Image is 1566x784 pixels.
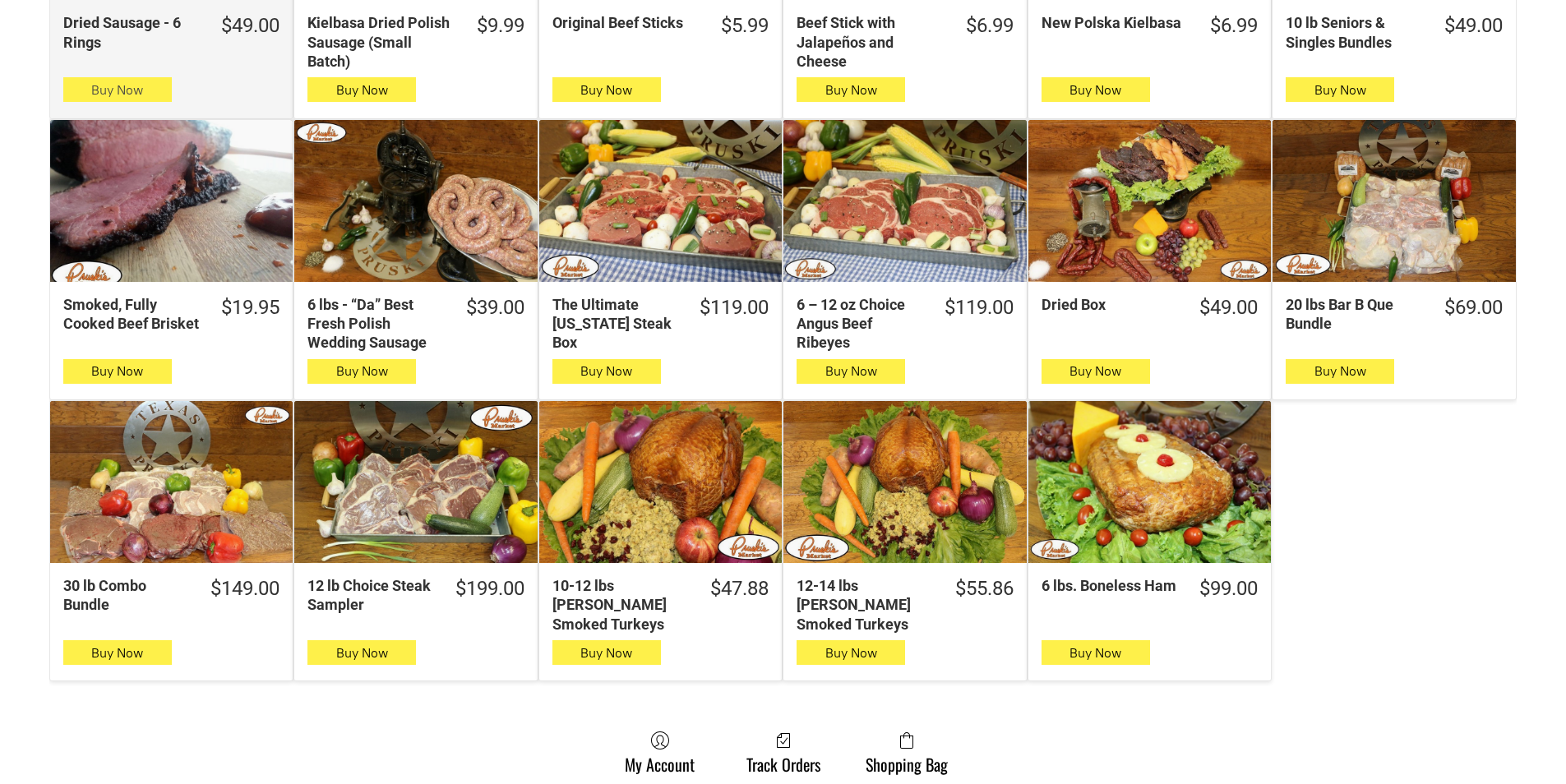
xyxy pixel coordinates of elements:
[797,640,905,665] button: Buy Now
[1444,295,1503,321] div: $69.00
[552,640,661,665] button: Buy Now
[1314,82,1366,98] span: Buy Now
[307,576,433,615] div: 12 lb Choice Steak Sampler
[552,13,700,32] div: Original Beef Sticks
[617,731,703,774] a: My Account
[552,359,661,384] button: Buy Now
[50,295,293,334] a: $19.95Smoked, Fully Cooked Beef Brisket
[221,295,279,321] div: $19.95
[336,645,388,661] span: Buy Now
[945,295,1014,321] div: $119.00
[797,77,905,102] button: Buy Now
[307,295,444,353] div: 6 lbs - “Da” Best Fresh Polish Wedding Sausage
[477,13,524,39] div: $9.99
[1199,295,1258,321] div: $49.00
[1286,13,1422,52] div: 10 lb Seniors & Singles Bundles
[1273,295,1515,334] a: $69.0020 lbs Bar B Que Bundle
[210,576,279,602] div: $149.00
[738,731,829,774] a: Track Orders
[91,363,143,379] span: Buy Now
[1286,359,1394,384] button: Buy Now
[307,77,416,102] button: Buy Now
[825,363,877,379] span: Buy Now
[91,645,143,661] span: Buy Now
[1210,13,1258,39] div: $6.99
[294,13,537,71] a: $9.99Kielbasa Dried Polish Sausage (Small Batch)
[783,401,1026,563] a: 12-14 lbs Pruski&#39;s Smoked Turkeys
[552,295,678,353] div: The Ultimate [US_STATE] Steak Box
[1314,363,1366,379] span: Buy Now
[1273,13,1515,52] a: $49.0010 lb Seniors & Singles Bundles
[294,120,537,282] a: 6 lbs - “Da” Best Fresh Polish Wedding Sausage
[63,576,189,615] div: 30 lb Combo Bundle
[797,295,922,353] div: 6 – 12 oz Choice Angus Beef Ribeyes
[539,120,782,282] a: The Ultimate Texas Steak Box
[1042,640,1150,665] button: Buy Now
[857,731,956,774] a: Shopping Bag
[63,640,172,665] button: Buy Now
[797,359,905,384] button: Buy Now
[455,576,524,602] div: $199.00
[63,359,172,384] button: Buy Now
[294,295,537,353] a: $39.006 lbs - “Da” Best Fresh Polish Wedding Sausage
[1042,77,1150,102] button: Buy Now
[1028,401,1271,563] a: 6 lbs. Boneless Ham
[580,82,632,98] span: Buy Now
[1069,363,1121,379] span: Buy Now
[50,401,293,563] a: 30 lb Combo Bundle
[50,120,293,282] a: Smoked, Fully Cooked Beef Brisket
[91,82,143,98] span: Buy Now
[1042,359,1150,384] button: Buy Now
[783,13,1026,71] a: $6.99Beef Stick with Jalapeños and Cheese
[63,77,172,102] button: Buy Now
[336,363,388,379] span: Buy Now
[797,13,944,71] div: Beef Stick with Jalapeños and Cheese
[783,120,1026,282] a: 6 – 12 oz Choice Angus Beef Ribeyes
[221,13,279,39] div: $49.00
[50,13,293,52] a: $49.00Dried Sausage - 6 Rings
[1069,82,1121,98] span: Buy Now
[539,295,782,353] a: $119.00The Ultimate [US_STATE] Steak Box
[1286,77,1394,102] button: Buy Now
[966,13,1014,39] div: $6.99
[1199,576,1258,602] div: $99.00
[700,295,769,321] div: $119.00
[539,576,782,634] a: $47.8810-12 lbs [PERSON_NAME] Smoked Turkeys
[1273,120,1515,282] a: 20 lbs Bar B Que Bundle
[1028,295,1271,321] a: $49.00Dried Box
[1042,576,1178,595] div: 6 lbs. Boneless Ham
[1042,13,1189,32] div: New Polska Kielbasa
[307,359,416,384] button: Buy Now
[1042,295,1178,314] div: Dried Box
[783,295,1026,353] a: $119.006 – 12 oz Choice Angus Beef Ribeyes
[1286,295,1422,334] div: 20 lbs Bar B Que Bundle
[336,82,388,98] span: Buy Now
[1069,645,1121,661] span: Buy Now
[1028,576,1271,602] a: $99.006 lbs. Boneless Ham
[1444,13,1503,39] div: $49.00
[825,82,877,98] span: Buy Now
[63,295,200,334] div: Smoked, Fully Cooked Beef Brisket
[307,640,416,665] button: Buy Now
[580,645,632,661] span: Buy Now
[552,77,661,102] button: Buy Now
[539,13,782,39] a: $5.99Original Beef Sticks
[825,645,877,661] span: Buy Now
[466,295,524,321] div: $39.00
[721,13,769,39] div: $5.99
[539,401,782,563] a: 10-12 lbs Pruski&#39;s Smoked Turkeys
[294,576,537,615] a: $199.0012 lb Choice Steak Sampler
[50,576,293,615] a: $149.0030 lb Combo Bundle
[1028,13,1271,39] a: $6.99New Polska Kielbasa
[1028,120,1271,282] a: Dried Box
[797,576,933,634] div: 12-14 lbs [PERSON_NAME] Smoked Turkeys
[955,576,1014,602] div: $55.86
[307,13,455,71] div: Kielbasa Dried Polish Sausage (Small Batch)
[63,13,200,52] div: Dried Sausage - 6 Rings
[294,401,537,563] a: 12 lb Choice Steak Sampler
[580,363,632,379] span: Buy Now
[710,576,769,602] div: $47.88
[783,576,1026,634] a: $55.8612-14 lbs [PERSON_NAME] Smoked Turkeys
[552,576,689,634] div: 10-12 lbs [PERSON_NAME] Smoked Turkeys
